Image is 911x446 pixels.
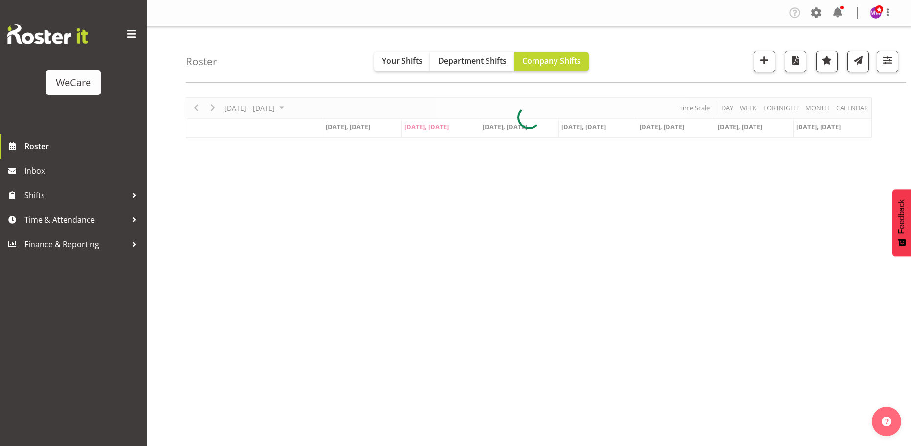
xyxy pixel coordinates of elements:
[514,52,589,71] button: Company Shifts
[430,52,514,71] button: Department Shifts
[870,7,882,19] img: management-we-care10447.jpg
[897,199,906,234] span: Feedback
[877,51,898,72] button: Filter Shifts
[892,189,911,256] button: Feedback - Show survey
[374,52,430,71] button: Your Shifts
[522,55,581,66] span: Company Shifts
[847,51,869,72] button: Send a list of all shifts for the selected filtered period to all rostered employees.
[438,55,507,66] span: Department Shifts
[882,417,891,426] img: help-xxl-2.png
[754,51,775,72] button: Add a new shift
[785,51,806,72] button: Download a PDF of the roster according to the set date range.
[24,237,127,252] span: Finance & Reporting
[7,24,88,44] img: Rosterit website logo
[24,164,142,178] span: Inbox
[24,188,127,203] span: Shifts
[56,75,91,90] div: WeCare
[186,56,217,67] h4: Roster
[24,212,127,227] span: Time & Attendance
[24,139,142,154] span: Roster
[816,51,838,72] button: Highlight an important date within the roster.
[382,55,422,66] span: Your Shifts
